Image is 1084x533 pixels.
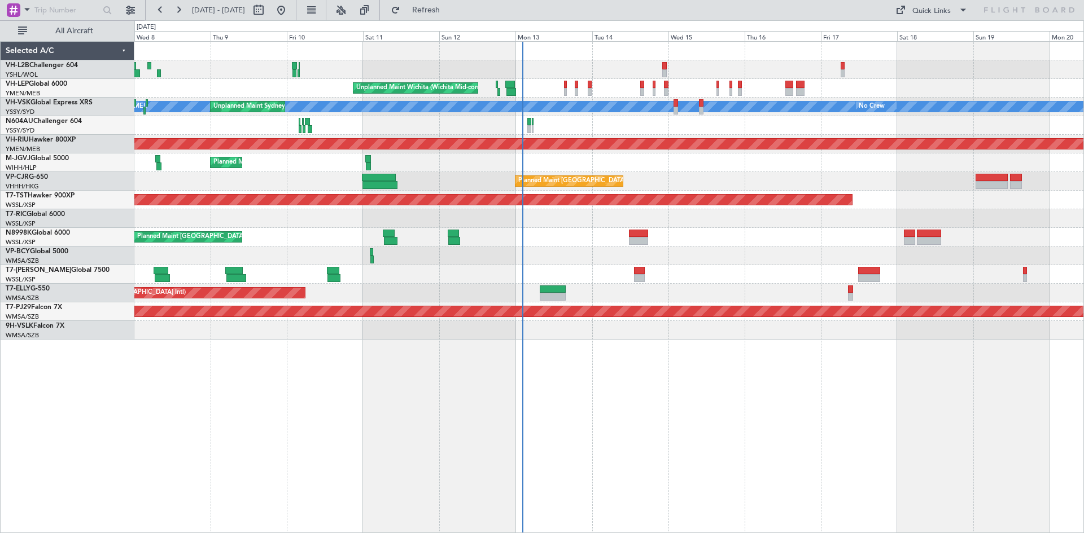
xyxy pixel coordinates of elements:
div: Sun 12 [439,31,515,41]
div: Sat 11 [363,31,439,41]
a: M-JGVJGlobal 5000 [6,155,69,162]
a: VH-L2BChallenger 604 [6,62,78,69]
div: No Crew [859,98,885,115]
a: T7-ELLYG-550 [6,285,50,292]
span: VH-RIU [6,136,29,143]
div: [DATE] [137,23,156,32]
div: Thu 9 [211,31,287,41]
div: Sat 18 [897,31,973,41]
div: Fri 17 [821,31,897,41]
div: Fri 10 [287,31,363,41]
a: T7-RICGlobal 6000 [6,211,65,218]
input: Trip Number [34,2,99,19]
span: T7-TST [6,192,28,199]
div: Quick Links [912,6,951,17]
a: WSSL/XSP [6,238,36,246]
a: WMSA/SZB [6,312,39,321]
a: VHHH/HKG [6,182,39,191]
span: T7-[PERSON_NAME] [6,267,71,274]
a: YSSY/SYD [6,108,34,116]
span: M-JGVJ [6,155,30,162]
a: YSHL/WOL [6,71,38,79]
a: WMSA/SZB [6,257,39,265]
div: MEL [134,98,147,115]
div: Planned Maint [GEOGRAPHIC_DATA] ([GEOGRAPHIC_DATA] Intl) [518,173,707,190]
a: WSSL/XSP [6,201,36,209]
button: Refresh [386,1,453,19]
span: VH-VSK [6,99,30,106]
span: 9H-VSLK [6,323,33,329]
a: VP-CJRG-650 [6,174,48,180]
span: All Aircraft [29,27,119,35]
span: N8998K [6,230,32,236]
a: VH-VSKGlobal Express XRS [6,99,93,106]
span: [DATE] - [DATE] [192,5,245,15]
a: WSSL/XSP [6,219,36,228]
a: VH-RIUHawker 800XP [6,136,76,143]
a: VH-LEPGlobal 6000 [6,81,67,87]
a: N604AUChallenger 604 [6,118,82,125]
a: WMSA/SZB [6,331,39,340]
a: 9H-VSLKFalcon 7X [6,323,64,329]
span: T7-PJ29 [6,304,31,311]
a: YSSY/SYD [6,126,34,135]
span: T7-ELLY [6,285,30,292]
button: Quick Links [890,1,973,19]
div: Thu 16 [745,31,821,41]
a: WSSL/XSP [6,275,36,284]
div: Mon 13 [515,31,592,41]
span: N604AU [6,118,33,125]
span: Refresh [403,6,450,14]
a: T7-PJ29Falcon 7X [6,304,62,311]
a: WMSA/SZB [6,294,39,302]
div: Unplanned Maint Sydney ([PERSON_NAME] Intl) [213,98,352,115]
div: Planned Maint [GEOGRAPHIC_DATA] (Seletar) [213,154,346,171]
div: Wed 15 [668,31,745,41]
span: VH-L2B [6,62,29,69]
div: Unplanned Maint Wichita (Wichita Mid-continent) [356,80,496,96]
div: Wed 8 [134,31,211,41]
button: All Aircraft [12,22,123,40]
a: T7-TSTHawker 900XP [6,192,75,199]
div: Tue 14 [592,31,668,41]
a: YMEN/MEB [6,145,40,153]
span: VH-LEP [6,81,29,87]
span: VP-BCY [6,248,30,255]
div: Planned Maint [GEOGRAPHIC_DATA] (Seletar) [137,228,270,245]
a: VP-BCYGlobal 5000 [6,248,68,255]
div: Sun 19 [973,31,1050,41]
a: T7-[PERSON_NAME]Global 7500 [6,267,110,274]
a: WIHH/HLP [6,164,37,172]
span: T7-RIC [6,211,27,218]
a: N8998KGlobal 6000 [6,230,70,236]
a: YMEN/MEB [6,89,40,98]
span: VP-CJR [6,174,29,180]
